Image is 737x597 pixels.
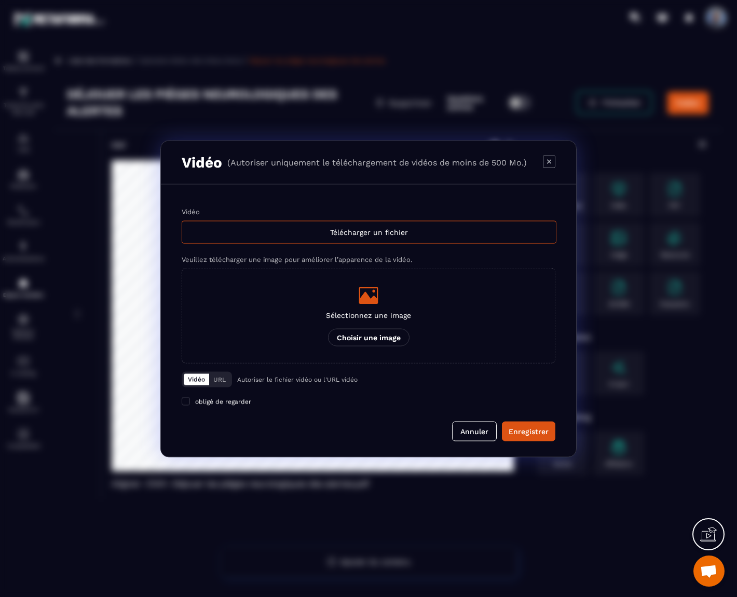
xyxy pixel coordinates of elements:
[502,421,555,441] button: Enregistrer
[509,426,549,436] div: Enregistrer
[184,373,209,385] button: Vidéo
[227,157,527,167] p: (Autoriser uniquement le téléchargement de vidéos de moins de 500 Mo.)
[182,220,556,243] div: Télécharger un fichier
[182,154,222,171] h3: Vidéo
[209,373,230,385] button: URL
[326,311,411,319] p: Sélectionnez une image
[182,255,412,263] label: Veuillez télécharger une image pour améliorer l’apparence de la vidéo.
[182,207,200,215] label: Vidéo
[195,398,251,405] span: obligé de regarder
[237,376,358,383] p: Autoriser le fichier vidéo ou l'URL vidéo
[693,556,725,587] div: Ouvrir le chat
[328,328,410,346] p: Choisir une image
[452,421,497,441] button: Annuler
